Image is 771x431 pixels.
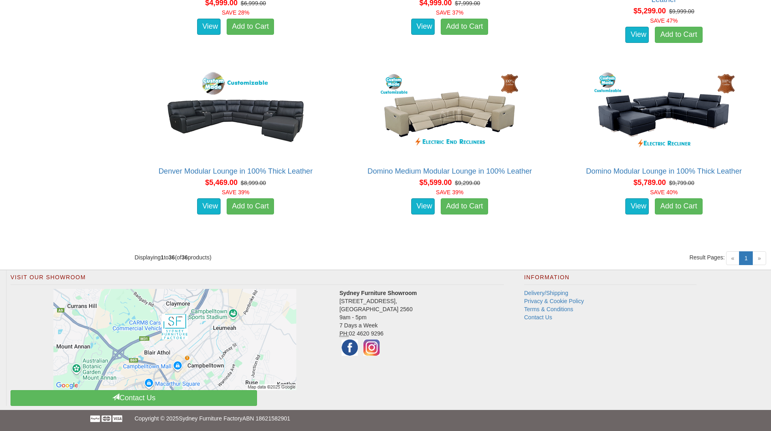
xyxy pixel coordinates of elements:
a: Delivery/Shipping [524,290,568,296]
a: View [625,198,649,214]
img: Denver Modular Lounge in 100% Thick Leather [163,70,308,159]
a: Domino Modular Lounge in 100% Thick Leather [586,167,742,175]
abbr: Phone [340,330,349,337]
a: Add to Cart [227,19,274,35]
strong: Sydney Furniture Showroom [340,290,417,296]
span: » [752,251,766,265]
del: $8,999.00 [241,180,266,186]
span: $5,469.00 [205,178,238,187]
img: Instagram [361,338,382,358]
h2: Information [524,274,697,285]
strong: 1 [161,254,164,261]
a: Contact Us [11,390,257,406]
img: Domino Modular Lounge in 100% Thick Leather [591,70,737,159]
a: Add to Cart [441,19,488,35]
a: Add to Cart [227,198,274,214]
h2: Visit Our Showroom [11,274,504,285]
a: Terms & Conditions [524,306,573,312]
div: Displaying to (of products) [128,253,450,261]
del: $9,999.00 [669,8,694,15]
a: View [197,198,221,214]
a: Privacy & Cookie Policy [524,298,584,304]
span: Result Pages: [689,253,724,261]
font: SAVE 39% [436,189,463,195]
img: Domino Medium Modular Lounge in 100% Leather [377,70,522,159]
img: Facebook [340,338,360,358]
span: $5,789.00 [633,178,666,187]
del: $9,799.00 [669,180,694,186]
span: « [726,251,740,265]
span: $5,599.00 [419,178,452,187]
font: SAVE 40% [650,189,678,195]
a: Add to Cart [441,198,488,214]
font: SAVE 47% [650,17,678,24]
img: Click to activate map [53,289,296,390]
font: SAVE 37% [436,9,463,16]
a: Denver Modular Lounge in 100% Thick Leather [159,167,313,175]
a: 1 [739,251,753,265]
a: Add to Cart [655,198,702,214]
a: Click to activate map [17,289,333,390]
strong: 36 [169,254,175,261]
strong: 36 [181,254,188,261]
a: Contact Us [524,314,552,321]
a: Sydney Furniture Factory [179,415,242,422]
p: Copyright © 2025 ABN 18621582901 [134,410,636,427]
del: $9,299.00 [455,180,480,186]
a: Add to Cart [655,27,702,43]
a: View [411,198,435,214]
font: SAVE 39% [222,189,249,195]
span: $5,299.00 [633,7,666,15]
a: Domino Medium Modular Lounge in 100% Leather [367,167,532,175]
font: SAVE 28% [222,9,249,16]
a: View [411,19,435,35]
a: View [197,19,221,35]
a: View [625,27,649,43]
